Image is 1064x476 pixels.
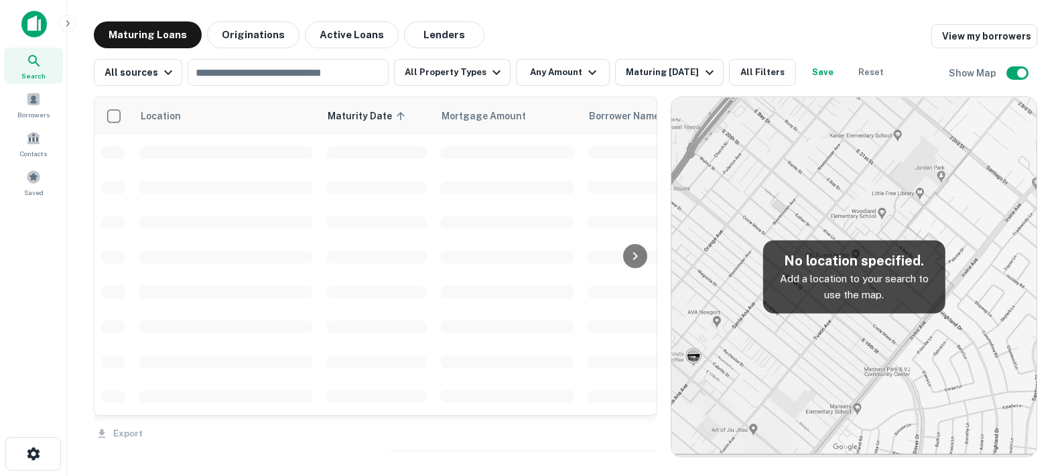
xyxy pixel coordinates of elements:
th: Mortgage Amount [434,97,581,135]
iframe: Chat Widget [997,326,1064,390]
span: Borrower Name [589,108,659,124]
th: Borrower Name [581,97,728,135]
button: All Property Types [394,59,511,86]
button: Lenders [404,21,484,48]
span: Mortgage Amount [442,108,543,124]
span: Search [21,70,46,81]
th: Location [132,97,320,135]
th: Maturity Date [320,97,434,135]
span: Borrowers [17,109,50,120]
button: All Filters [729,59,796,86]
h6: Show Map [949,66,998,80]
span: Contacts [20,148,47,159]
span: Maturity Date [328,108,409,124]
span: Saved [24,187,44,198]
a: Borrowers [4,86,63,123]
span: Location [140,108,181,124]
div: All sources [105,64,176,80]
button: Maturing Loans [94,21,202,48]
a: Saved [4,164,63,200]
button: Reset [850,59,892,86]
button: All sources [94,59,182,86]
button: Originations [207,21,300,48]
div: Maturing [DATE] [626,64,717,80]
img: map-placeholder.webp [671,97,1037,457]
a: Contacts [4,125,63,162]
a: View my borrowers [931,24,1037,48]
a: Search [4,48,63,84]
p: Add a location to your search to use the map. [773,271,934,302]
img: capitalize-icon.png [21,11,47,38]
button: Save your search to get updates of matches that match your search criteria. [801,59,844,86]
button: Active Loans [305,21,399,48]
h5: No location specified. [773,251,934,271]
button: Any Amount [516,59,610,86]
button: Maturing [DATE] [615,59,723,86]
